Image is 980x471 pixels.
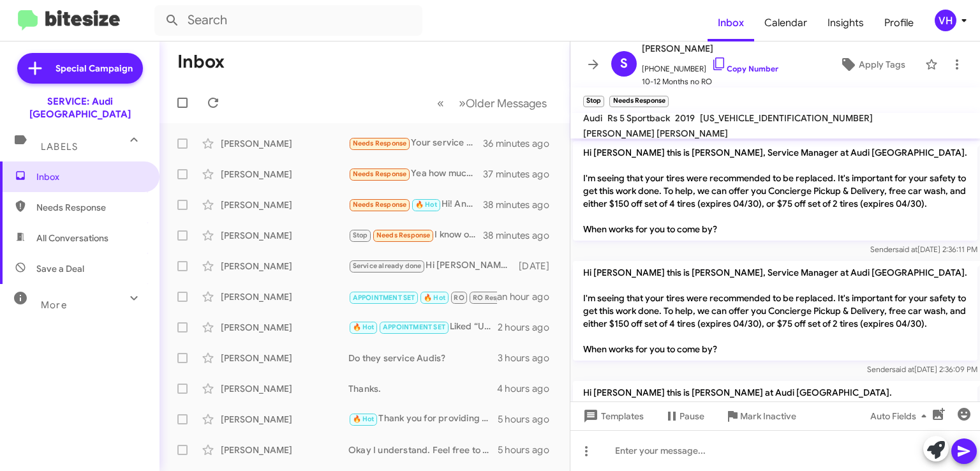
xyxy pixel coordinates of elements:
[221,444,348,456] div: [PERSON_NAME]
[353,415,375,423] span: 🔥 Hot
[348,167,483,181] div: Yea how much would it be for an oil change
[583,112,602,124] span: Audi
[498,444,560,456] div: 5 hours ago
[740,405,796,428] span: Mark Inactive
[437,95,444,111] span: «
[41,299,67,311] span: More
[221,382,348,395] div: [PERSON_NAME]
[221,321,348,334] div: [PERSON_NAME]
[41,141,78,153] span: Labels
[424,294,445,302] span: 🔥 Hot
[867,364,977,374] span: Sender [DATE] 2:36:09 PM
[675,112,695,124] span: 2019
[36,170,145,183] span: Inbox
[177,52,225,72] h1: Inbox
[711,64,778,73] a: Copy Number
[353,139,407,147] span: Needs Response
[221,260,348,273] div: [PERSON_NAME]
[353,200,407,209] span: Needs Response
[483,137,560,150] div: 36 minutes ago
[221,413,348,426] div: [PERSON_NAME]
[498,352,560,364] div: 3 hours ago
[874,4,924,41] a: Profile
[221,290,348,303] div: [PERSON_NAME]
[221,168,348,181] div: [PERSON_NAME]
[570,405,654,428] button: Templates
[430,90,554,116] nav: Page navigation example
[348,197,483,212] div: Hi! Any day after 3:30? Will that work?
[870,405,932,428] span: Auto Fields
[429,90,452,116] button: Previous
[892,364,914,374] span: said at
[860,405,942,428] button: Auto Fields
[454,294,464,302] span: RO
[895,244,917,254] span: said at
[519,260,560,273] div: [DATE]
[221,137,348,150] div: [PERSON_NAME]
[607,112,670,124] span: Rs 5 Sportback
[620,54,628,74] span: S
[221,229,348,242] div: [PERSON_NAME]
[353,294,415,302] span: APPOINTMENT SET
[583,128,728,139] span: [PERSON_NAME] [PERSON_NAME]
[473,294,522,302] span: RO Responded
[376,231,431,239] span: Needs Response
[466,96,547,110] span: Older Messages
[56,62,133,75] span: Special Campaign
[353,323,375,331] span: 🔥 Hot
[700,112,873,124] span: [US_VEHICLE_IDENTIFICATION_NUMBER]
[348,444,498,456] div: Okay I understand. Feel free to reach out if I can help in the future!👍
[348,228,483,243] div: I know oil change is due coming up
[348,352,498,364] div: Do they service Audis?
[817,4,874,41] a: Insights
[497,290,560,303] div: an hour ago
[573,381,977,442] p: Hi [PERSON_NAME] this is [PERSON_NAME] at Audi [GEOGRAPHIC_DATA]. Your Audi is due for service an...
[348,136,483,151] div: Your service center is terrible I won't be coming to that location thanks
[451,90,554,116] button: Next
[497,382,560,395] div: 4 hours ago
[483,168,560,181] div: 37 minutes ago
[348,320,498,334] div: Liked “Unfortunately due to the age of the vehicle, you don't qualify for a loaner. If we have an...
[642,75,778,88] span: 10-12 Months no RO
[459,95,466,111] span: »
[36,262,84,275] span: Save a Deal
[154,5,422,36] input: Search
[573,261,977,361] p: Hi [PERSON_NAME] this is [PERSON_NAME], Service Manager at Audi [GEOGRAPHIC_DATA]. I'm seeing tha...
[348,288,497,304] div: Ok, thank you for telling me. He just told me.
[679,405,704,428] span: Pause
[924,10,966,31] button: VH
[642,56,778,75] span: [PHONE_NUMBER]
[348,382,497,395] div: Thanks.
[498,413,560,426] div: 5 hours ago
[754,4,817,41] a: Calendar
[498,321,560,334] div: 2 hours ago
[581,405,644,428] span: Templates
[859,53,905,76] span: Apply Tags
[642,41,778,56] span: [PERSON_NAME]
[583,96,604,107] small: Stop
[221,352,348,364] div: [PERSON_NAME]
[415,200,437,209] span: 🔥 Hot
[348,412,498,426] div: Thank you for providing that. Yes, you still have your last pre-paid maintenance with Audi Care f...
[221,198,348,211] div: [PERSON_NAME]
[715,405,806,428] button: Mark Inactive
[348,258,519,273] div: Hi [PERSON_NAME] this is [PERSON_NAME] at Audi [GEOGRAPHIC_DATA]. I wanted to check in with you a...
[825,53,919,76] button: Apply Tags
[483,229,560,242] div: 38 minutes ago
[870,244,977,254] span: Sender [DATE] 2:36:11 PM
[383,323,445,331] span: APPOINTMENT SET
[36,201,145,214] span: Needs Response
[483,198,560,211] div: 38 minutes ago
[935,10,956,31] div: VH
[36,232,108,244] span: All Conversations
[708,4,754,41] a: Inbox
[573,141,977,241] p: Hi [PERSON_NAME] this is [PERSON_NAME], Service Manager at Audi [GEOGRAPHIC_DATA]. I'm seeing tha...
[654,405,715,428] button: Pause
[353,262,422,270] span: Service already done
[609,96,668,107] small: Needs Response
[353,231,368,239] span: Stop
